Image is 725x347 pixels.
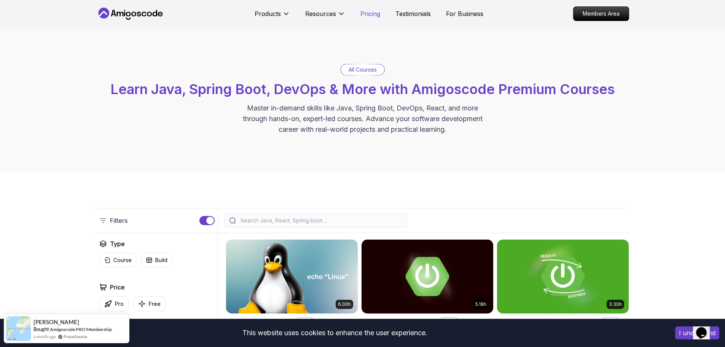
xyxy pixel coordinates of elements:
[297,318,314,325] p: Pro
[395,9,431,18] a: Testimonials
[33,319,79,325] span: [PERSON_NAME]
[609,301,622,307] p: 3.30h
[226,239,358,344] a: Linux Fundamentals card6.00hLinux FundamentalsProLearn the fundamentals of Linux and how to use t...
[305,9,345,24] button: Resources
[113,256,132,264] p: Course
[305,9,336,18] p: Resources
[115,300,124,308] p: Pro
[6,325,664,341] div: This website uses cookies to enhance the user experience.
[33,333,56,340] span: a month ago
[573,6,629,21] a: Members Area
[6,316,31,341] img: provesource social proof notification image
[475,301,486,307] p: 5.18h
[602,318,619,325] p: Pro
[360,9,380,18] a: Pricing
[675,326,719,339] button: Accept cookies
[110,283,125,292] h2: Price
[226,240,358,313] img: Linux Fundamentals card
[255,9,290,24] button: Products
[693,317,717,339] iframe: chat widget
[155,256,167,264] p: Build
[574,7,629,21] p: Members Area
[110,81,615,98] span: Learn Java, Spring Boot, DevOps & More with Amigoscode Premium Courses
[50,326,112,332] a: Amigoscode PRO Membership
[362,240,493,313] img: Advanced Spring Boot card
[497,316,599,327] h2: Building APIs with Spring Boot
[338,301,351,307] p: 6.00h
[239,217,402,224] input: Search Java, React, Spring boot ...
[110,216,127,225] p: Filters
[361,316,437,327] h2: Advanced Spring Boot
[99,253,137,267] button: Course
[255,9,281,18] p: Products
[33,326,49,332] span: Bought
[497,240,629,313] img: Building APIs with Spring Boot card
[441,318,458,325] p: Pro
[226,316,293,327] h2: Linux Fundamentals
[446,9,483,18] a: For Business
[110,239,125,248] h2: Type
[99,296,129,311] button: Pro
[349,66,377,74] p: All Courses
[64,333,87,340] a: ProveSource
[141,253,172,267] button: Build
[149,300,161,308] p: Free
[235,103,491,135] p: Master in-demand skills like Java, Spring Boot, DevOps, React, and more through hands-on, expert-...
[133,296,166,311] button: Free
